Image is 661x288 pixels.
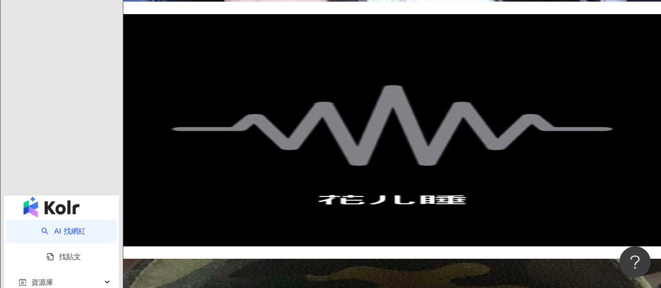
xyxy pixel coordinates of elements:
a: 找貼文 [47,252,81,261]
a: KOL Avatar[PERSON_NAME]網紅類型：母嬰·親子·日常話題·教育與學習·家庭·美食總追蹤數：284,4726.4萬19.7萬2.3萬找相似查看關鍵字貼文 3 筆互動率quest... [123,14,661,246]
img: post-image [123,14,661,246]
a: searchAI 找網紅 [41,227,85,235]
iframe: Help Scout Beacon - Open [619,246,651,278]
img: logo [24,197,79,217]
